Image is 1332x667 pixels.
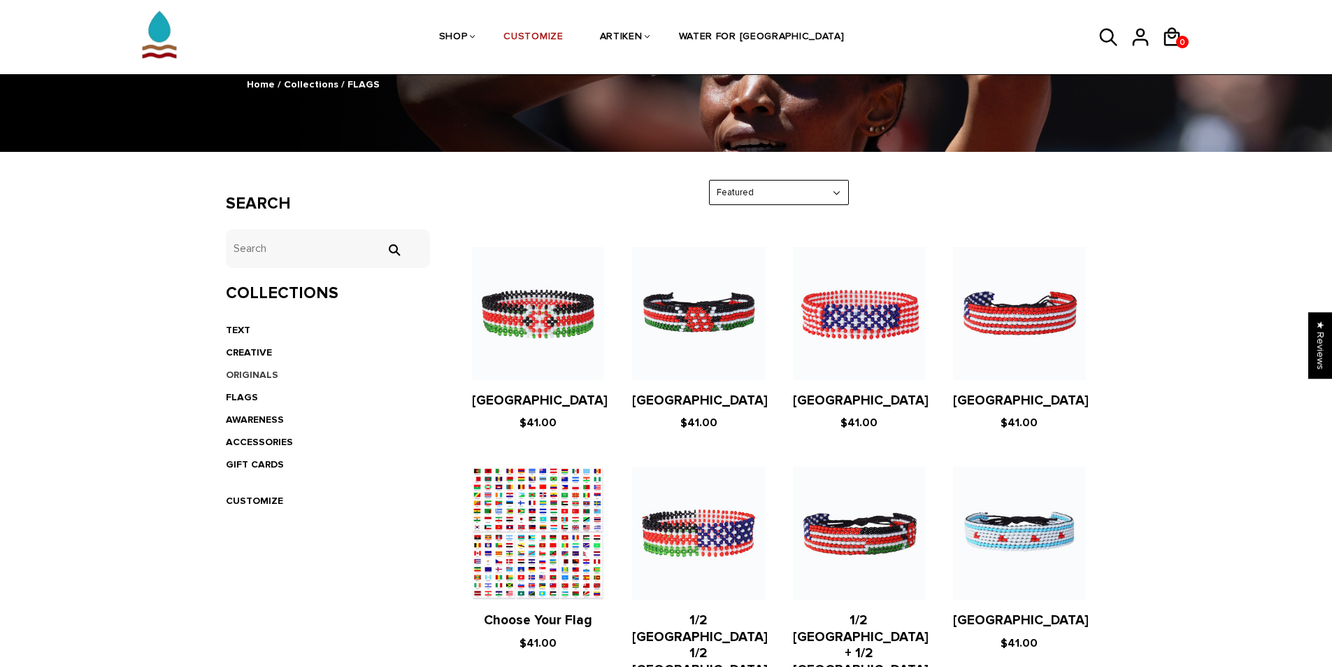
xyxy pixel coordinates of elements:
[226,436,293,448] a: ACCESSORIES
[632,393,768,409] a: [GEOGRAPHIC_DATA]
[226,230,431,268] input: Search
[472,393,608,409] a: [GEOGRAPHIC_DATA]
[520,636,557,650] span: $41.00
[226,495,283,507] a: CUSTOMIZE
[679,1,845,75] a: WATER FOR [GEOGRAPHIC_DATA]
[953,393,1089,409] a: [GEOGRAPHIC_DATA]
[226,346,272,358] a: CREATIVE
[793,393,929,409] a: [GEOGRAPHIC_DATA]
[247,78,275,90] a: Home
[1001,416,1038,430] span: $41.00
[226,369,278,381] a: ORIGINALS
[503,1,563,75] a: CUSTOMIZE
[226,414,284,426] a: AWARENESS
[226,324,250,336] a: TEXT
[1308,312,1332,379] div: Click to open Judge.me floating reviews tab
[226,391,258,403] a: FLAGS
[840,416,878,430] span: $41.00
[520,416,557,430] span: $41.00
[600,1,643,75] a: ARTIKEN
[439,1,468,75] a: SHOP
[341,78,345,90] span: /
[1176,36,1189,48] a: 0
[348,78,380,90] span: FLAGS
[1001,636,1038,650] span: $41.00
[226,194,431,214] h3: Search
[278,78,281,90] span: /
[1176,34,1189,51] span: 0
[380,244,408,256] input: Search
[484,612,592,629] a: Choose Your Flag
[284,78,338,90] a: Collections
[680,416,717,430] span: $41.00
[226,458,284,470] a: GIFT CARDS
[226,283,431,304] h3: Collections
[953,612,1089,629] a: [GEOGRAPHIC_DATA]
